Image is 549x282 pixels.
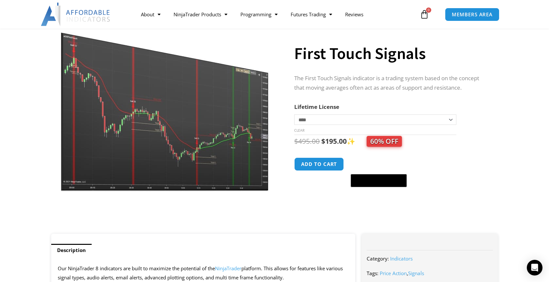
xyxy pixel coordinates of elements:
[321,137,325,146] span: $
[321,137,347,146] bdi: 195.00
[367,255,389,262] span: Category:
[445,8,499,21] a: MEMBERS AREA
[134,7,167,22] a: About
[41,3,111,26] img: LogoAI | Affordable Indicators – NinjaTrader
[134,7,418,22] nav: Menu
[351,174,407,187] button: Buy with GPay
[380,270,424,276] span: ,
[408,270,424,276] a: Signals
[452,12,493,17] span: MEMBERS AREA
[339,7,370,22] a: Reviews
[167,7,234,22] a: NinjaTrader Products
[294,191,485,197] iframe: PayPal Message 1
[294,137,320,146] bdi: 495.00
[58,265,343,281] span: Our NinjaTrader 8 indicators are built to maximize the potential of the platform. This allows for...
[527,260,542,275] div: Open Intercom Messenger
[294,128,304,133] a: Clear options
[294,157,344,171] button: Add to cart
[294,74,485,93] p: The First Touch Signals indicator is a trading system based on the concept that moving averages o...
[234,7,284,22] a: Programming
[390,255,413,262] a: Indicators
[284,7,339,22] a: Futures Trading
[349,156,408,172] iframe: Secure express checkout frame
[380,270,407,276] a: Price Action
[294,42,485,65] h1: First Touch Signals
[367,270,378,276] span: Tags:
[294,103,339,111] label: Lifetime License
[60,11,270,191] img: First Touch Signals 1
[410,5,439,24] a: 0
[347,137,402,146] span: ✨
[367,136,402,147] span: 60% OFF
[51,244,92,257] a: Description
[294,137,298,146] span: $
[215,265,241,272] a: NinjaTrader
[426,7,431,13] span: 0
